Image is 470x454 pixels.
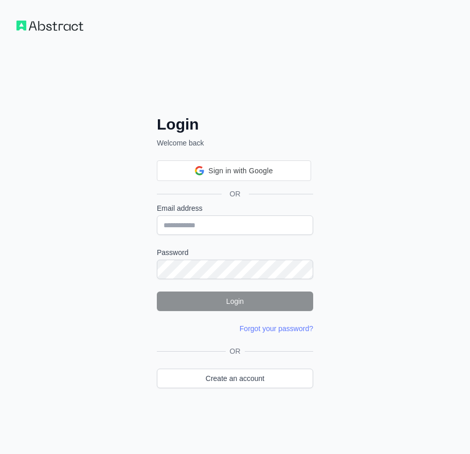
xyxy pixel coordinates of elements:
[222,189,249,199] span: OR
[240,324,313,333] a: Forgot your password?
[157,115,313,134] h2: Login
[226,346,245,356] span: OR
[157,160,311,181] div: Sign in with Google
[208,166,273,176] span: Sign in with Google
[157,369,313,388] a: Create an account
[157,292,313,311] button: Login
[157,247,313,258] label: Password
[16,21,83,31] img: Workflow
[157,138,313,148] p: Welcome back
[157,203,313,213] label: Email address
